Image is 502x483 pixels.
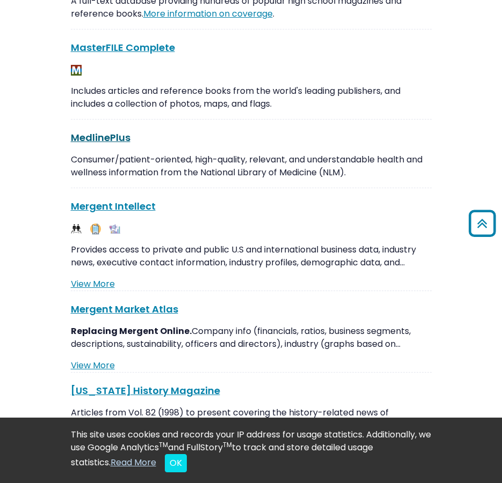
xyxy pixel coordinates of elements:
[71,199,156,213] a: Mergent Intellect
[71,85,432,110] p: Includes articles and reference books from the world's leading publishers, and includes a collect...
[143,8,273,20] a: More information on coverage
[71,65,82,76] img: MeL (Michigan electronic Library)
[165,454,187,472] button: Close
[223,440,232,449] sup: TM
[110,224,120,234] img: Industry Report
[71,359,115,371] a: View More
[71,406,432,432] p: Articles from Vol. 82 (1998) to present covering the history-related news of [US_STATE]'s communi...
[71,302,178,316] a: Mergent Market Atlas
[71,325,192,337] strong: Replacing Mergent Online.
[71,41,175,54] a: MasterFILE Complete
[71,243,432,269] p: Provides access to private and public U.S and international business data, industry news, executi...
[71,153,432,179] p: Consumer/patient-oriented, high-quality, relevant, and understandable health and wellness informa...
[111,456,156,469] a: Read More
[465,214,499,232] a: Back to Top
[71,131,130,144] a: MedlinePlus
[71,278,115,290] a: View More
[71,384,220,397] a: [US_STATE] History Magazine
[71,428,432,472] div: This site uses cookies and records your IP address for usage statistics. Additionally, we use Goo...
[90,224,101,234] img: Company Information
[159,440,168,449] sup: TM
[71,224,82,234] img: Demographics
[71,325,432,351] p: Company info (financials, ratios, business segments, descriptions, sustainability, officers and d...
